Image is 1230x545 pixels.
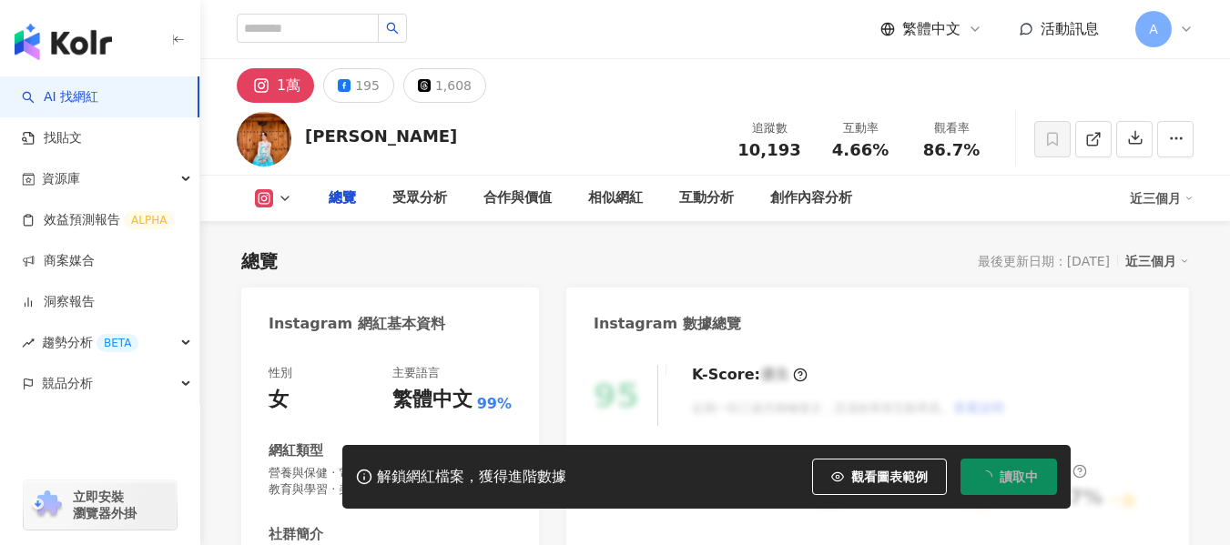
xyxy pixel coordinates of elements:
[594,314,741,334] div: Instagram 數據總覽
[22,129,82,147] a: 找貼文
[832,141,889,159] span: 4.66%
[735,119,804,137] div: 追蹤數
[588,187,643,209] div: 相似網紅
[24,480,177,530] a: chrome extension立即安裝 瀏覽器外掛
[679,187,734,209] div: 互動分析
[902,19,961,39] span: 繁體中文
[269,525,323,544] div: 社群簡介
[403,68,486,103] button: 1,608
[42,322,138,363] span: 趨勢分析
[22,293,95,311] a: 洞察報告
[826,119,895,137] div: 互動率
[392,386,473,414] div: 繁體中文
[812,459,947,495] button: 觀看圖表範例
[29,490,65,520] img: chrome extension
[269,386,289,414] div: 女
[1149,19,1158,39] span: A
[377,468,566,487] div: 解鎖網紅檔案，獲得進階數據
[435,73,472,98] div: 1,608
[237,112,291,167] img: KOL Avatar
[1130,184,1194,213] div: 近三個月
[477,394,512,414] span: 99%
[1041,20,1099,37] span: 活動訊息
[770,187,852,209] div: 創作內容分析
[277,73,300,98] div: 1萬
[73,489,137,521] span: 立即安裝 瀏覽器外掛
[269,441,323,460] div: 網紅類型
[22,88,98,106] a: searchAI 找網紅
[305,125,457,147] div: [PERSON_NAME]
[241,248,278,274] div: 總覽
[323,68,394,103] button: 195
[329,187,356,209] div: 總覽
[392,187,447,209] div: 受眾分析
[483,187,552,209] div: 合作與價值
[269,314,445,334] div: Instagram 網紅基本資料
[237,68,314,103] button: 1萬
[22,211,174,229] a: 效益預測報告ALPHA
[392,365,440,381] div: 主要語言
[961,459,1057,495] button: 讀取中
[737,140,800,159] span: 10,193
[386,22,399,35] span: search
[97,334,138,352] div: BETA
[22,337,35,349] span: rise
[42,158,80,199] span: 資源庫
[917,119,986,137] div: 觀看率
[269,365,292,381] div: 性別
[22,252,95,270] a: 商案媒合
[15,24,112,60] img: logo
[355,73,380,98] div: 195
[978,254,1110,268] div: 最後更新日期：[DATE]
[42,363,93,404] span: 競品分析
[923,141,980,159] span: 86.7%
[851,469,928,484] span: 觀看圖表範例
[692,365,808,385] div: K-Score :
[1125,249,1189,273] div: 近三個月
